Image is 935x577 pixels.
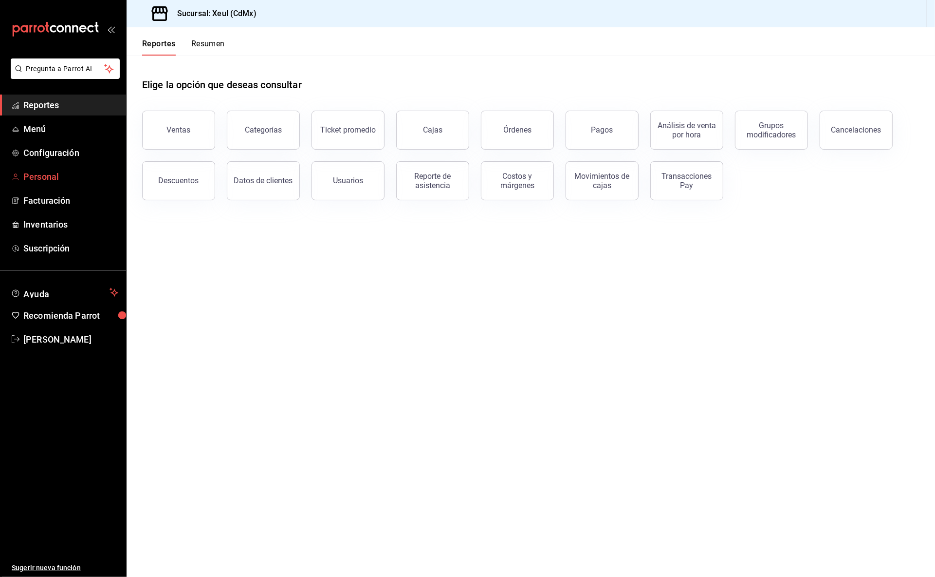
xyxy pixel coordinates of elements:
[167,125,191,135] div: Ventas
[23,170,118,183] span: Personal
[396,111,469,150] button: Cajas
[234,176,293,185] div: Datos de clientes
[191,39,225,56] button: Resumen
[591,125,613,135] div: Pagos
[312,111,385,150] button: Ticket promedio
[227,111,300,150] button: Categorías
[227,161,300,200] button: Datos de clientes
[142,39,225,56] div: navigation tabs
[142,77,302,92] h1: Elige la opción que deseas consultar
[169,8,257,19] h3: Sucursal: Xeul (CdMx)
[245,125,282,135] div: Categorías
[333,176,363,185] div: Usuarios
[481,161,554,200] button: Costos y márgenes
[650,111,723,150] button: Análisis de venta por hora
[142,111,215,150] button: Ventas
[650,161,723,200] button: Transacciones Pay
[423,125,442,135] div: Cajas
[831,125,881,135] div: Cancelaciones
[657,121,717,139] div: Análisis de venta por hora
[312,161,385,200] button: Usuarios
[23,242,118,255] span: Suscripción
[657,172,717,190] div: Transacciones Pay
[23,309,118,322] span: Recomienda Parrot
[566,111,639,150] button: Pagos
[142,161,215,200] button: Descuentos
[23,333,118,346] span: [PERSON_NAME]
[572,172,632,190] div: Movimientos de cajas
[26,64,105,74] span: Pregunta a Parrot AI
[107,25,115,33] button: open_drawer_menu
[741,121,802,139] div: Grupos modificadores
[23,194,118,207] span: Facturación
[23,98,118,112] span: Reportes
[487,172,548,190] div: Costos y márgenes
[142,39,176,56] button: Reportes
[23,146,118,159] span: Configuración
[320,125,376,135] div: Ticket promedio
[735,111,808,150] button: Grupos modificadores
[481,111,554,150] button: Órdenes
[503,125,532,135] div: Órdenes
[23,218,118,231] span: Inventarios
[566,161,639,200] button: Movimientos de cajas
[7,71,120,81] a: Pregunta a Parrot AI
[820,111,893,150] button: Cancelaciones
[403,172,463,190] div: Reporte de asistencia
[11,58,120,79] button: Pregunta a Parrot AI
[23,287,106,298] span: Ayuda
[12,563,118,573] span: Sugerir nueva función
[23,122,118,135] span: Menú
[396,161,469,200] button: Reporte de asistencia
[159,176,199,185] div: Descuentos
